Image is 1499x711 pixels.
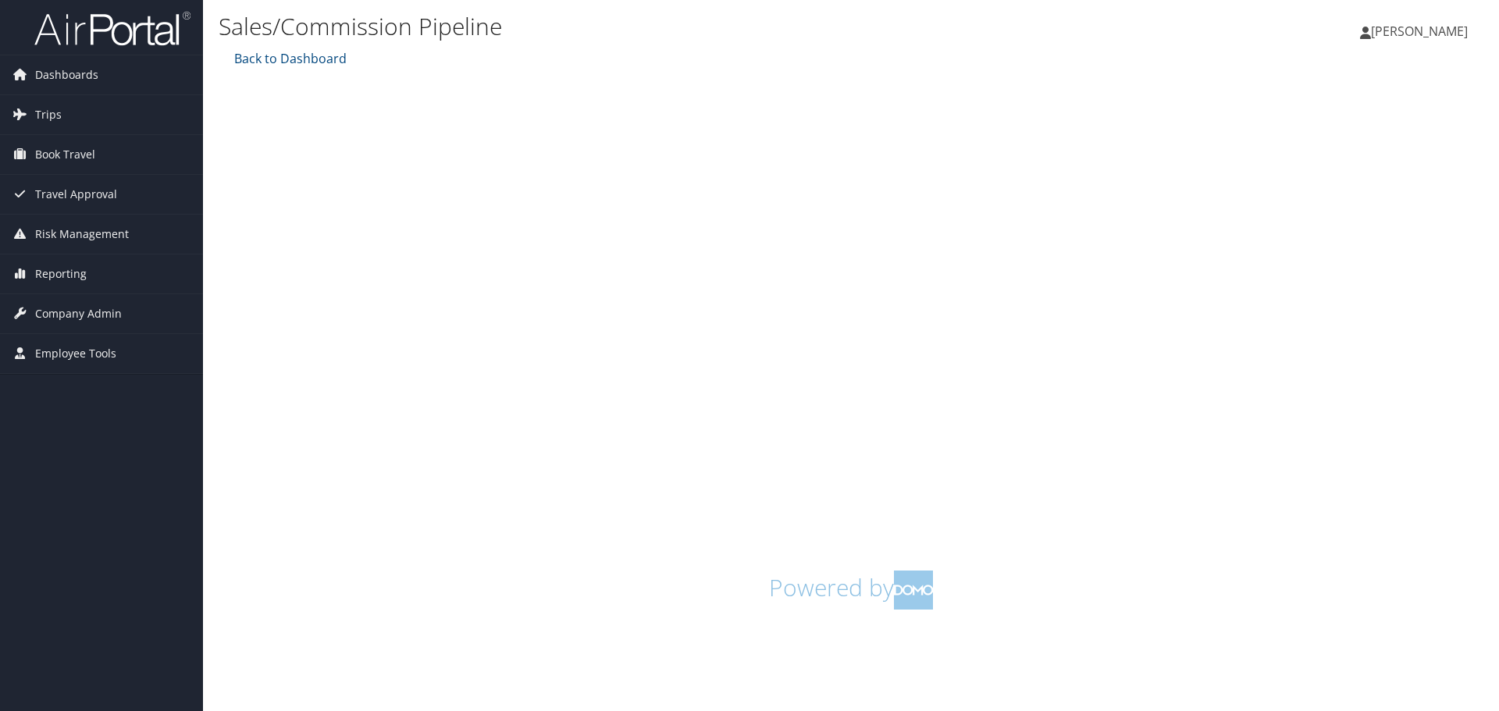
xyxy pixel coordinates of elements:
span: Book Travel [35,135,95,174]
h1: Sales/Commission Pipeline [219,10,1062,43]
h1: Powered by [230,571,1472,610]
a: Back to Dashboard [230,50,347,67]
span: Reporting [35,254,87,293]
span: [PERSON_NAME] [1371,23,1468,40]
span: Trips [35,95,62,134]
a: [PERSON_NAME] [1360,8,1483,55]
img: airportal-logo.png [34,10,190,47]
span: Risk Management [35,215,129,254]
span: Company Admin [35,294,122,333]
span: Dashboards [35,55,98,94]
span: Travel Approval [35,175,117,214]
span: Employee Tools [35,334,116,373]
img: domo-logo.png [894,571,933,610]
